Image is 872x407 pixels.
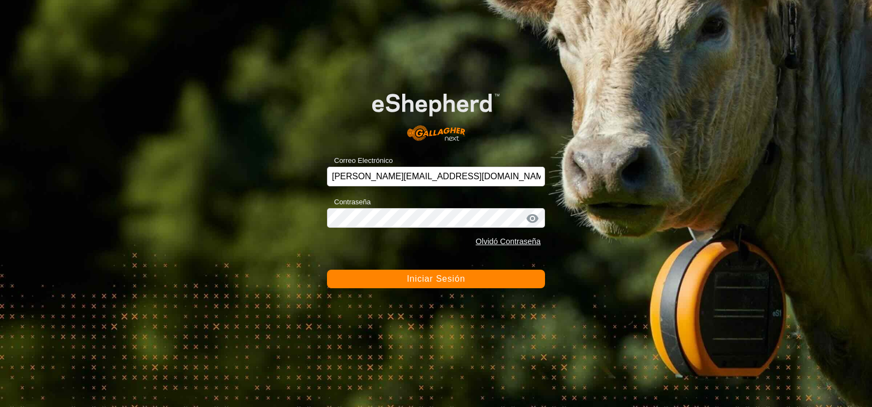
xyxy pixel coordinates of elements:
a: Olvidó Contraseña [476,237,541,246]
button: Iniciar Sesión [327,270,545,288]
input: Correo Electrónico [327,167,545,186]
img: Logo de eShepherd [349,75,523,149]
label: Contraseña [327,197,371,208]
span: Iniciar Sesión [407,274,465,283]
label: Correo Electrónico [327,155,393,166]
